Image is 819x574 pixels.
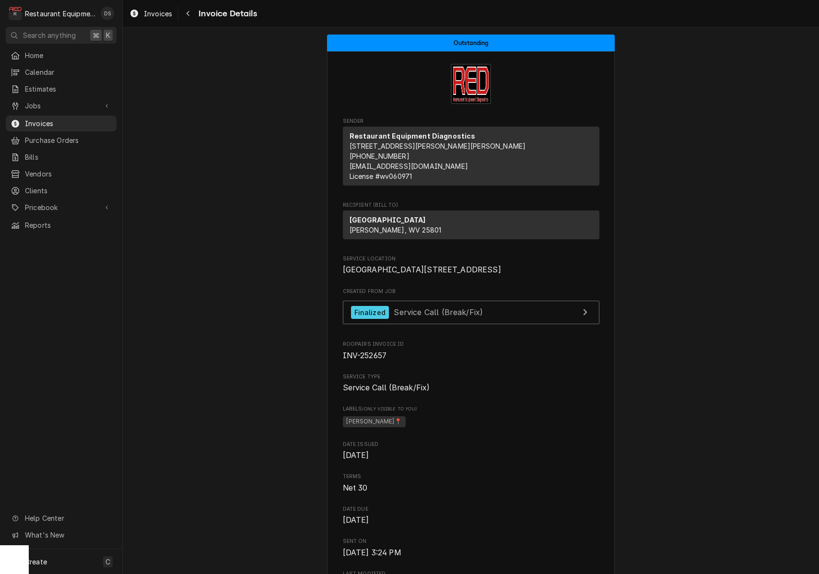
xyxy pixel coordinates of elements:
[105,557,110,567] span: C
[343,383,430,392] span: Service Call (Break/Fix)
[343,373,599,394] div: Service Type
[362,406,416,411] span: (Only Visible to You)
[343,301,599,324] a: View Job
[9,7,22,20] div: R
[343,211,599,243] div: Recipient (Bill To)
[343,538,599,558] div: Sent On
[343,351,387,360] span: INV-252657
[25,202,97,212] span: Pricebook
[343,288,599,329] div: Created From Job
[25,152,112,162] span: Bills
[126,6,176,22] a: Invoices
[343,211,599,239] div: Recipient (Bill To)
[343,265,501,274] span: [GEOGRAPHIC_DATA][STREET_ADDRESS]
[343,340,599,348] span: Roopairs Invoice ID
[343,127,599,189] div: Sender
[6,199,117,215] a: Go to Pricebook
[343,473,599,480] span: Terms
[350,142,526,150] span: [STREET_ADDRESS][PERSON_NAME][PERSON_NAME]
[343,415,599,429] span: [object Object]
[343,340,599,361] div: Roopairs Invoice ID
[350,152,409,160] a: [PHONE_NUMBER]
[343,201,599,244] div: Invoice Recipient
[343,505,599,526] div: Date Due
[343,505,599,513] span: Date Due
[343,127,599,186] div: Sender
[343,255,599,276] div: Service Location
[343,405,599,413] span: Labels
[343,473,599,493] div: Terms
[350,226,442,234] span: [PERSON_NAME], WV 25801
[343,441,599,448] span: Date Issued
[394,307,483,317] span: Service Call (Break/Fix)
[25,101,97,111] span: Jobs
[196,7,257,20] span: Invoice Details
[101,7,114,20] div: DS
[343,405,599,429] div: [object Object]
[23,30,76,40] span: Search anything
[343,515,369,525] span: [DATE]
[343,450,599,461] span: Date Issued
[343,483,368,492] span: Net 30
[25,220,112,230] span: Reports
[25,67,112,77] span: Calendar
[350,162,468,170] a: [EMAIL_ADDRESS][DOMAIN_NAME]
[25,513,111,523] span: Help Center
[343,382,599,394] span: Service Type
[343,515,599,526] span: Date Due
[343,482,599,494] span: Terms
[25,135,112,145] span: Purchase Orders
[6,217,117,233] a: Reports
[6,98,117,114] a: Go to Jobs
[25,50,112,60] span: Home
[6,47,117,63] a: Home
[327,35,615,51] div: Status
[6,132,117,148] a: Purchase Orders
[9,7,22,20] div: Restaurant Equipment Diagnostics's Avatar
[343,201,599,209] span: Recipient (Bill To)
[343,255,599,263] span: Service Location
[25,84,112,94] span: Estimates
[6,183,117,199] a: Clients
[6,149,117,165] a: Bills
[6,27,117,44] button: Search anything⌘K
[6,527,117,543] a: Go to What's New
[343,288,599,295] span: Created From Job
[6,64,117,80] a: Calendar
[6,166,117,182] a: Vendors
[25,118,112,129] span: Invoices
[6,510,117,526] a: Go to Help Center
[350,132,476,140] strong: Restaurant Equipment Diagnostics
[343,117,599,125] span: Sender
[25,530,111,540] span: What's New
[6,116,117,131] a: Invoices
[180,6,196,21] button: Navigate back
[350,172,412,180] span: License # wv060971
[351,306,389,319] div: Finalized
[343,117,599,190] div: Invoice Sender
[343,451,369,460] span: [DATE]
[343,264,599,276] span: Service Location
[106,30,110,40] span: K
[451,64,491,104] img: Logo
[343,350,599,362] span: Roopairs Invoice ID
[25,186,112,196] span: Clients
[343,538,599,545] span: Sent On
[101,7,114,20] div: Derek Stewart's Avatar
[454,40,489,46] span: Outstanding
[25,169,112,179] span: Vendors
[144,9,172,19] span: Invoices
[25,558,47,566] span: Create
[93,30,99,40] span: ⌘
[350,216,426,224] strong: [GEOGRAPHIC_DATA]
[25,9,95,19] div: Restaurant Equipment Diagnostics
[343,548,401,557] span: [DATE] 3:24 PM
[343,441,599,461] div: Date Issued
[343,547,599,559] span: Sent On
[6,81,117,97] a: Estimates
[343,373,599,381] span: Service Type
[343,416,406,428] span: [PERSON_NAME]📍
